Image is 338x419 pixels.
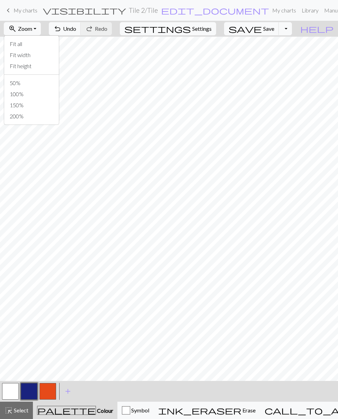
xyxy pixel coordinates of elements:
[124,25,191,33] i: Settings
[14,7,37,13] span: My charts
[4,49,59,61] button: Fit width
[124,24,191,34] span: settings
[64,386,72,396] span: add
[63,25,76,32] span: Undo
[4,100,59,111] button: 150%
[37,406,96,415] span: palette
[192,25,212,33] span: Settings
[53,24,62,34] span: undo
[4,89,59,100] button: 100%
[229,24,262,34] span: save
[269,3,299,17] a: My charts
[299,3,321,17] a: Library
[4,78,59,89] button: 50%
[300,24,333,34] span: help
[224,22,279,35] button: Save
[4,61,59,72] button: Fit height
[96,407,113,414] span: Colour
[120,22,216,35] button: SettingsSettings
[33,402,117,419] button: Colour
[158,406,241,415] span: ink_eraser
[13,407,28,413] span: Select
[241,407,256,413] span: Erase
[117,402,154,419] button: Symbol
[4,111,59,122] button: 200%
[130,407,149,413] span: Symbol
[4,38,59,49] button: Fit all
[18,25,32,32] span: Zoom
[4,6,12,15] span: keyboard_arrow_left
[129,6,158,14] h2: Tile 2 / Tile
[4,22,41,35] button: Zoom
[5,406,13,415] span: highlight_alt
[43,6,126,15] span: visibility
[8,24,17,34] span: zoom_in
[49,22,81,35] button: Undo
[263,25,274,32] span: Save
[4,4,37,16] a: My charts
[161,6,269,15] span: edit_document
[154,402,260,419] button: Erase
